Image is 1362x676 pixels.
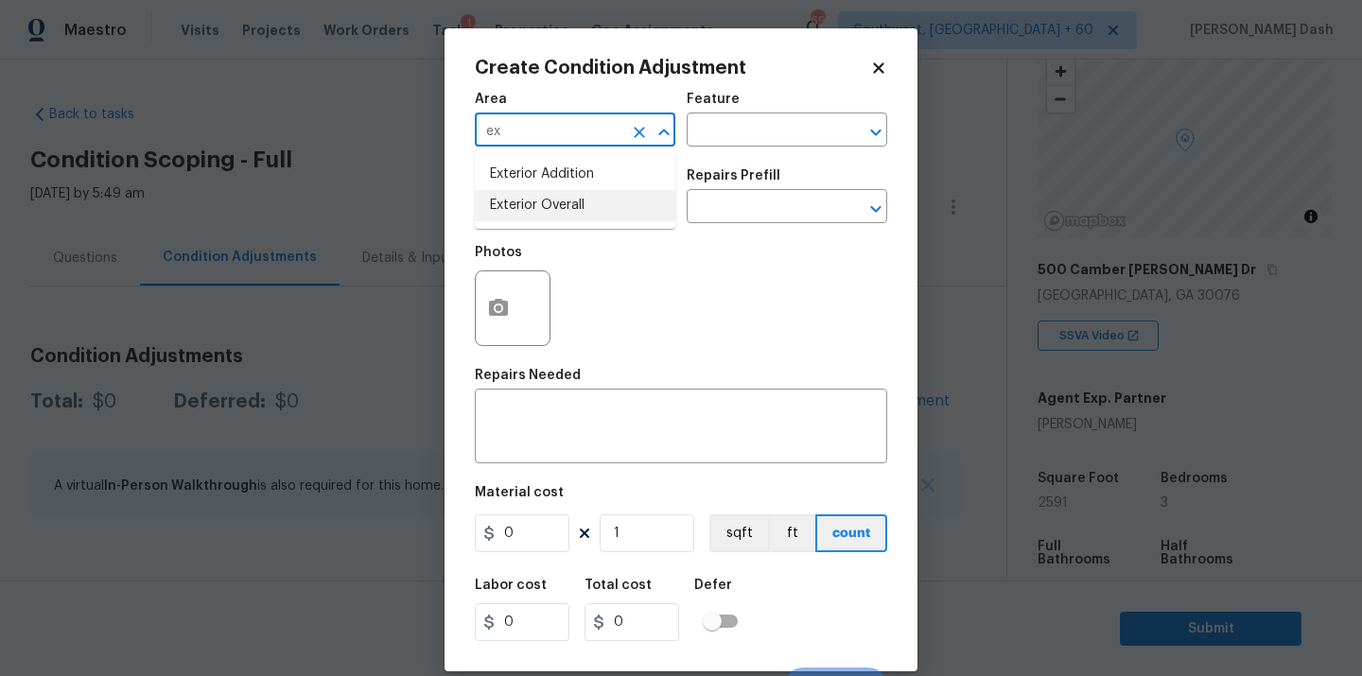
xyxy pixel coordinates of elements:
li: Exterior Addition [475,159,675,190]
h5: Area [475,93,507,106]
button: Open [863,196,889,222]
h5: Defer [694,579,732,592]
li: Exterior Overall [475,190,675,221]
h5: Photos [475,246,522,259]
h5: Total cost [585,579,652,592]
button: Clear [626,119,653,146]
button: Close [651,119,677,146]
button: count [815,514,887,552]
h5: Repairs Prefill [687,169,780,182]
h2: Create Condition Adjustment [475,59,870,78]
button: sqft [709,514,768,552]
h5: Repairs Needed [475,369,581,382]
button: ft [768,514,815,552]
button: Open [863,119,889,146]
h5: Material cost [475,486,564,499]
h5: Feature [687,93,740,106]
h5: Labor cost [475,579,547,592]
